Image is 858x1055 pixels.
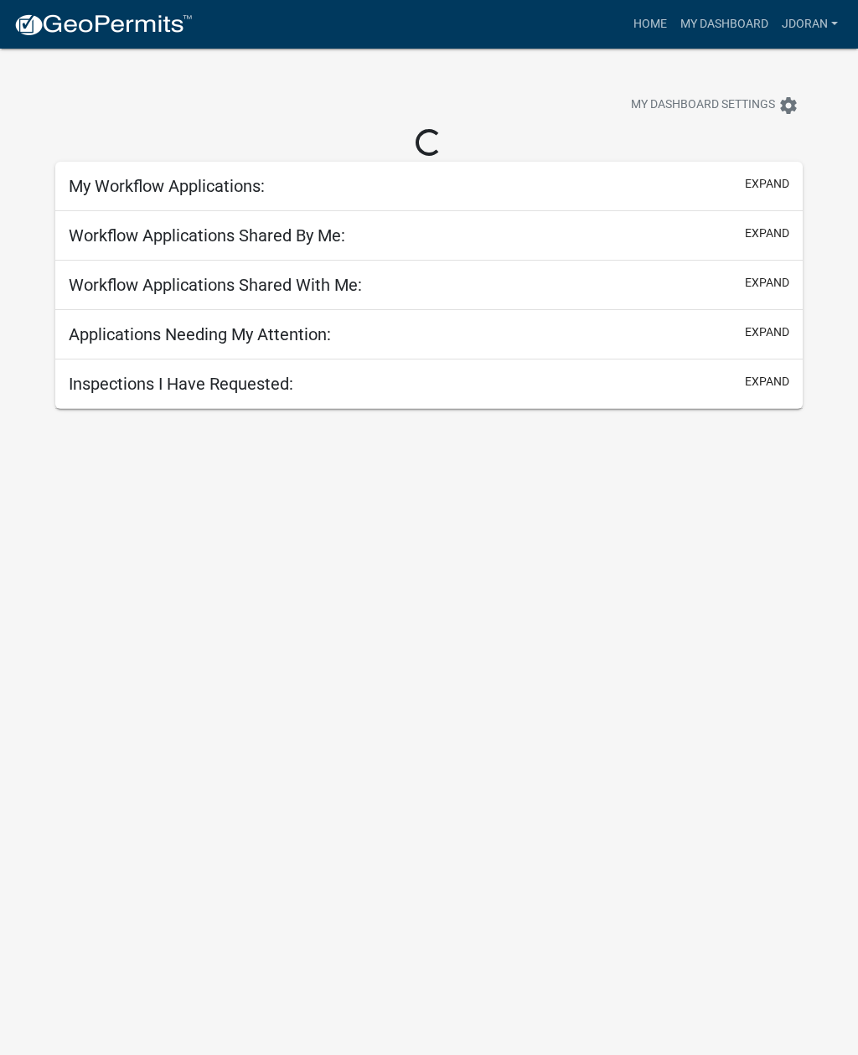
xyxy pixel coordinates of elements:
[69,324,331,344] h5: Applications Needing My Attention:
[618,89,812,122] button: My Dashboard Settingssettings
[778,96,799,116] i: settings
[69,374,293,394] h5: Inspections I Have Requested:
[69,275,362,295] h5: Workflow Applications Shared With Me:
[775,8,845,40] a: Jdoran
[627,8,674,40] a: Home
[745,323,789,341] button: expand
[631,96,775,116] span: My Dashboard Settings
[745,373,789,390] button: expand
[745,175,789,193] button: expand
[745,274,789,292] button: expand
[745,225,789,242] button: expand
[69,176,265,196] h5: My Workflow Applications:
[674,8,775,40] a: My Dashboard
[69,225,345,246] h5: Workflow Applications Shared By Me:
